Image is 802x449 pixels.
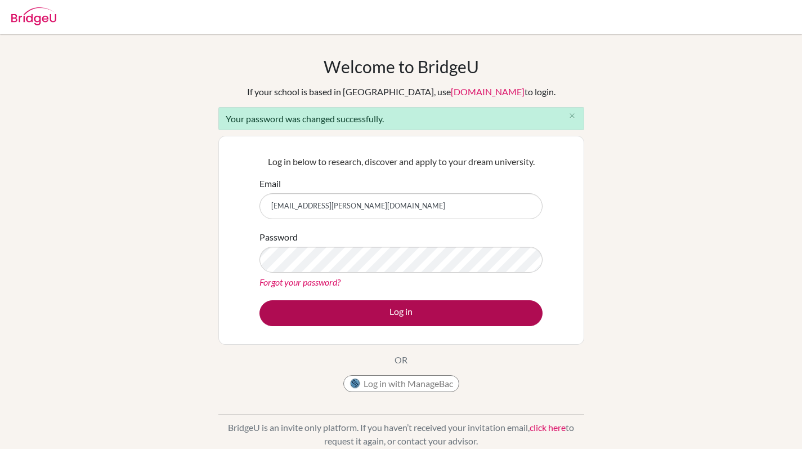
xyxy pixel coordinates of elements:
button: Log in [259,300,543,326]
div: Your password was changed successfully. [218,107,584,130]
p: BridgeU is an invite only platform. If you haven’t received your invitation email, to request it ... [218,421,584,448]
div: If your school is based in [GEOGRAPHIC_DATA], use to login. [247,85,555,99]
a: Forgot your password? [259,277,340,287]
p: OR [395,353,407,367]
h1: Welcome to BridgeU [324,56,479,77]
label: Email [259,177,281,190]
a: [DOMAIN_NAME] [451,86,525,97]
label: Password [259,230,298,244]
p: Log in below to research, discover and apply to your dream university. [259,155,543,168]
a: click here [530,422,566,433]
img: Bridge-U [11,7,56,25]
button: Log in with ManageBac [343,375,459,392]
i: close [568,112,576,120]
button: Close [561,108,584,125]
